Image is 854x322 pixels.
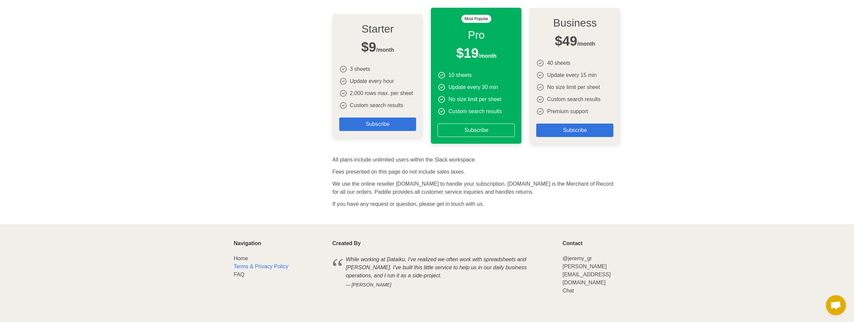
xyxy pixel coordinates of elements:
[448,83,498,91] p: Update every 30 min
[562,256,592,261] a: @jeremy_gr
[456,46,479,60] span: $19
[547,59,570,67] p: 40 sheets
[234,264,289,269] a: Terms & Privacy Policy
[562,288,574,293] a: Chat
[536,124,613,137] a: Subscribe
[547,95,600,103] p: Custom search results
[350,65,370,73] p: 3 sheets
[361,37,394,57] span: /month
[555,34,577,48] span: $49
[234,240,324,246] p: Navigation
[438,124,515,137] a: Subscribe
[547,107,588,116] p: Premium support
[333,168,620,176] p: Fees presented on this page do not include sales taxes.
[448,107,502,116] p: Custom search results
[333,180,620,196] p: We use the online reseller [DOMAIN_NAME] to handle your subscription. [DOMAIN_NAME] is the Mercha...
[361,40,376,54] span: $9
[555,31,595,51] span: /month
[456,43,496,63] span: /month
[461,15,491,23] span: Most Popular
[536,15,613,31] h4: Business
[339,21,416,37] h4: Starter
[350,77,394,85] p: Update every hour
[448,95,501,103] p: No size limit per sheet
[350,101,403,109] p: Custom search results
[547,71,597,79] p: Update every 15 min
[562,240,620,246] p: Contact
[333,255,555,290] blockquote: While working at Dataiku, I've realized we often work with spreadsheets and [PERSON_NAME]. I've b...
[448,71,471,79] p: 10 sheets
[339,118,416,131] a: Subscribe
[562,264,610,285] a: [PERSON_NAME][EMAIL_ADDRESS][DOMAIN_NAME]
[826,295,846,315] a: Open chat
[346,281,541,289] cite: [PERSON_NAME]
[333,240,555,246] p: Created By
[350,89,413,97] p: 2,000 rows max. per sheet
[234,256,248,261] a: Home
[333,200,620,208] p: If you have any request or question, please get in touch with us.
[234,272,245,277] a: FAQ
[333,156,620,164] p: All plans include unlimited users within the Slack workspace.
[547,83,600,91] p: No size limit per sheet
[438,27,515,43] h4: Pro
